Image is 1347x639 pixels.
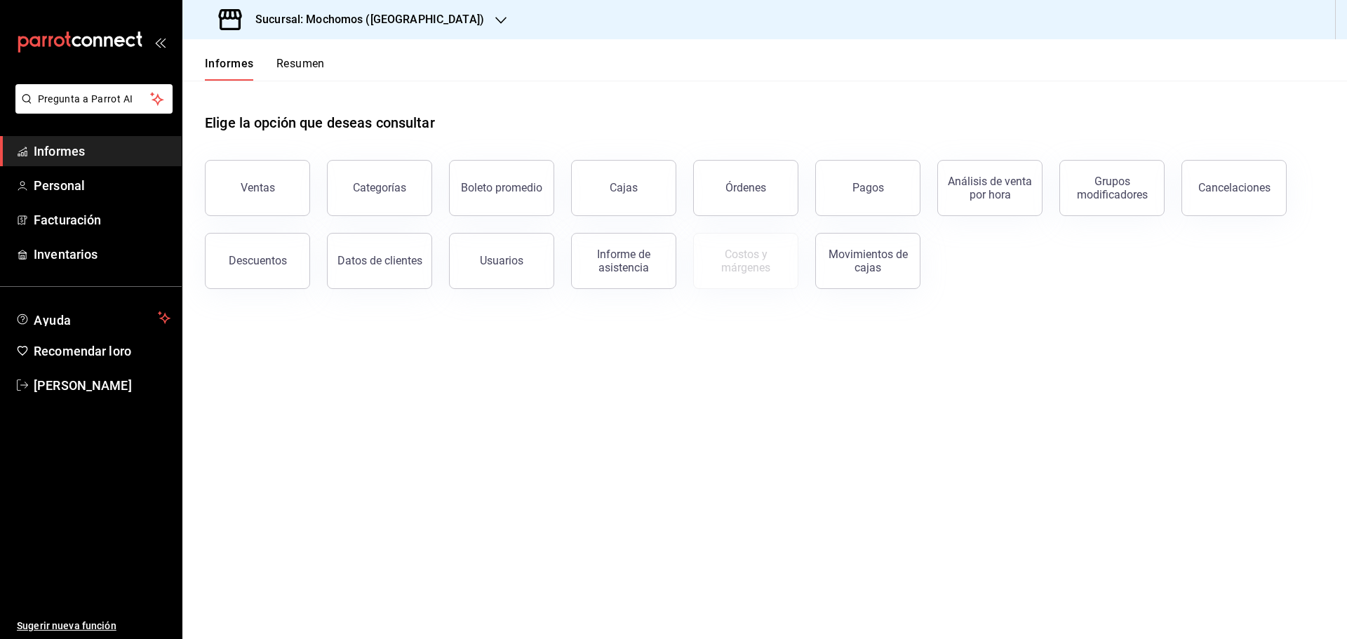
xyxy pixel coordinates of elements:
font: Personal [34,178,85,193]
button: Datos de clientes [327,233,432,289]
button: Contrata inventarios para ver este informe [693,233,798,289]
font: Inventarios [34,247,98,262]
font: Ayuda [34,313,72,328]
font: Usuarios [480,254,523,267]
font: Pagos [852,181,884,194]
button: Cajas [571,160,676,216]
a: Pregunta a Parrot AI [10,102,173,116]
button: Boleto promedio [449,160,554,216]
button: Cancelaciones [1181,160,1287,216]
button: Ventas [205,160,310,216]
button: Descuentos [205,233,310,289]
font: Descuentos [229,254,287,267]
font: Informes [34,144,85,159]
button: Órdenes [693,160,798,216]
font: Facturación [34,213,101,227]
font: Pregunta a Parrot AI [38,93,133,105]
font: Órdenes [725,181,766,194]
font: Análisis de venta por hora [948,175,1032,201]
font: Movimientos de cajas [829,248,908,274]
font: Boleto promedio [461,181,542,194]
font: Recomendar loro [34,344,131,358]
button: Usuarios [449,233,554,289]
font: Sucursal: Mochomos ([GEOGRAPHIC_DATA]) [255,13,484,26]
button: Pregunta a Parrot AI [15,84,173,114]
font: Ventas [241,181,275,194]
font: Datos de clientes [337,254,422,267]
button: Análisis de venta por hora [937,160,1043,216]
font: Cancelaciones [1198,181,1271,194]
font: Resumen [276,57,325,70]
font: Costos y márgenes [721,248,770,274]
button: Grupos modificadores [1059,160,1165,216]
font: [PERSON_NAME] [34,378,132,393]
font: Informe de asistencia [597,248,650,274]
button: Informe de asistencia [571,233,676,289]
font: Cajas [610,181,638,194]
font: Sugerir nueva función [17,620,116,631]
button: Categorías [327,160,432,216]
font: Informes [205,57,254,70]
div: pestañas de navegación [205,56,325,81]
font: Elige la opción que deseas consultar [205,114,435,131]
font: Categorías [353,181,406,194]
font: Grupos modificadores [1077,175,1148,201]
button: abrir_cajón_menú [154,36,166,48]
button: Movimientos de cajas [815,233,920,289]
button: Pagos [815,160,920,216]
